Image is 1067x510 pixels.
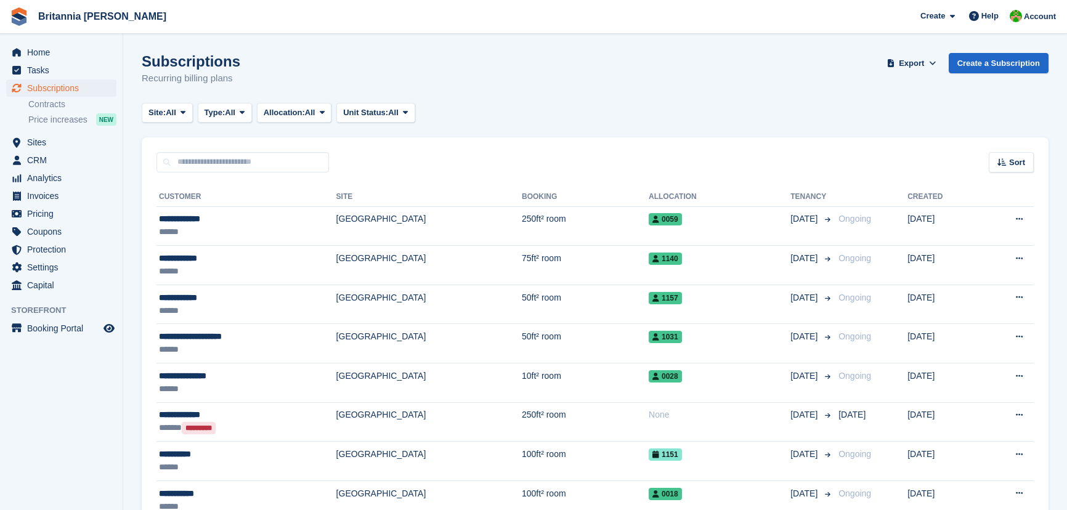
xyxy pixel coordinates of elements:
[27,259,101,276] span: Settings
[885,53,939,73] button: Export
[27,320,101,337] span: Booking Portal
[27,152,101,169] span: CRM
[522,285,649,324] td: 50ft² room
[649,187,790,207] th: Allocation
[1010,10,1022,22] img: Wendy Thorp
[336,324,522,363] td: [GEOGRAPHIC_DATA]
[907,246,980,285] td: [DATE]
[790,448,820,461] span: [DATE]
[27,134,101,151] span: Sites
[102,321,116,336] a: Preview store
[33,6,171,26] a: Britannia [PERSON_NAME]
[790,291,820,304] span: [DATE]
[6,320,116,337] a: menu
[838,371,871,381] span: Ongoing
[838,410,866,419] span: [DATE]
[522,324,649,363] td: 50ft² room
[649,408,790,421] div: None
[649,448,682,461] span: 1151
[27,277,101,294] span: Capital
[27,62,101,79] span: Tasks
[949,53,1049,73] a: Create a Subscription
[96,113,116,126] div: NEW
[790,370,820,382] span: [DATE]
[907,206,980,246] td: [DATE]
[907,187,980,207] th: Created
[907,363,980,403] td: [DATE]
[28,113,116,126] a: Price increases NEW
[6,79,116,97] a: menu
[142,53,240,70] h1: Subscriptions
[649,488,682,500] span: 0018
[838,331,871,341] span: Ongoing
[6,62,116,79] a: menu
[522,246,649,285] td: 75ft² room
[6,205,116,222] a: menu
[343,107,388,119] span: Unit Status:
[6,277,116,294] a: menu
[907,324,980,363] td: [DATE]
[1009,156,1025,169] span: Sort
[336,285,522,324] td: [GEOGRAPHIC_DATA]
[388,107,399,119] span: All
[257,103,332,123] button: Allocation: All
[6,187,116,204] a: menu
[522,442,649,481] td: 100ft² room
[148,107,166,119] span: Site:
[27,187,101,204] span: Invoices
[6,223,116,240] a: menu
[838,488,871,498] span: Ongoing
[336,187,522,207] th: Site
[522,187,649,207] th: Booking
[336,442,522,481] td: [GEOGRAPHIC_DATA]
[336,363,522,403] td: [GEOGRAPHIC_DATA]
[205,107,225,119] span: Type:
[166,107,176,119] span: All
[838,449,871,459] span: Ongoing
[11,304,123,317] span: Storefront
[27,205,101,222] span: Pricing
[981,10,999,22] span: Help
[10,7,28,26] img: stora-icon-8386f47178a22dfd0bd8f6a31ec36ba5ce8667c1dd55bd0f319d3a0aa187defe.svg
[28,99,116,110] a: Contracts
[1024,10,1056,23] span: Account
[6,44,116,61] a: menu
[336,246,522,285] td: [GEOGRAPHIC_DATA]
[198,103,252,123] button: Type: All
[649,253,682,265] span: 1140
[336,402,522,442] td: [GEOGRAPHIC_DATA]
[27,44,101,61] span: Home
[649,292,682,304] span: 1157
[649,370,682,382] span: 0028
[27,79,101,97] span: Subscriptions
[6,241,116,258] a: menu
[6,152,116,169] a: menu
[27,169,101,187] span: Analytics
[27,241,101,258] span: Protection
[28,114,87,126] span: Price increases
[264,107,305,119] span: Allocation:
[790,330,820,343] span: [DATE]
[649,213,682,225] span: 0059
[522,206,649,246] td: 250ft² room
[225,107,235,119] span: All
[305,107,315,119] span: All
[838,293,871,302] span: Ongoing
[920,10,945,22] span: Create
[142,103,193,123] button: Site: All
[336,206,522,246] td: [GEOGRAPHIC_DATA]
[907,442,980,481] td: [DATE]
[142,71,240,86] p: Recurring billing plans
[27,223,101,240] span: Coupons
[838,253,871,263] span: Ongoing
[790,408,820,421] span: [DATE]
[6,259,116,276] a: menu
[838,214,871,224] span: Ongoing
[522,363,649,403] td: 10ft² room
[907,285,980,324] td: [DATE]
[6,169,116,187] a: menu
[6,134,116,151] a: menu
[899,57,924,70] span: Export
[156,187,336,207] th: Customer
[790,252,820,265] span: [DATE]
